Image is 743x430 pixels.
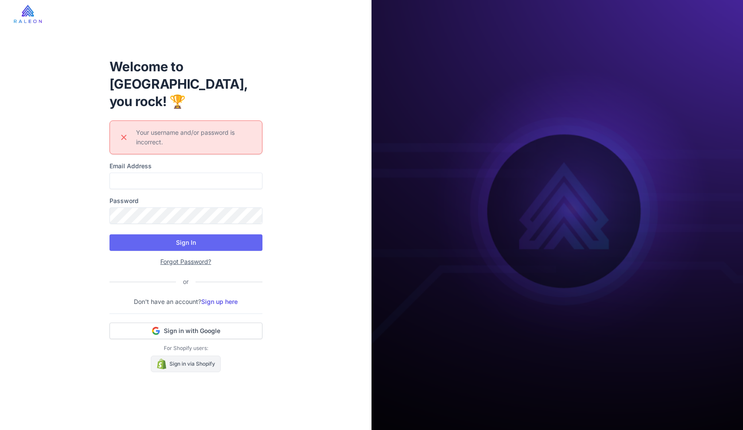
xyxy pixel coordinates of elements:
[109,58,262,110] h1: Welcome to [GEOGRAPHIC_DATA], you rock! 🏆
[109,234,262,251] button: Sign In
[160,258,211,265] a: Forgot Password?
[109,161,262,171] label: Email Address
[14,5,42,23] img: raleon-logo-whitebg.9aac0268.jpg
[109,323,262,339] button: Sign in with Google
[164,327,220,335] span: Sign in with Google
[109,297,262,307] p: Don't have an account?
[109,196,262,206] label: Password
[109,344,262,352] p: For Shopify users:
[136,128,255,147] div: Your username and/or password is incorrect.
[201,298,238,305] a: Sign up here
[176,277,196,287] div: or
[151,356,221,372] a: Sign in via Shopify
